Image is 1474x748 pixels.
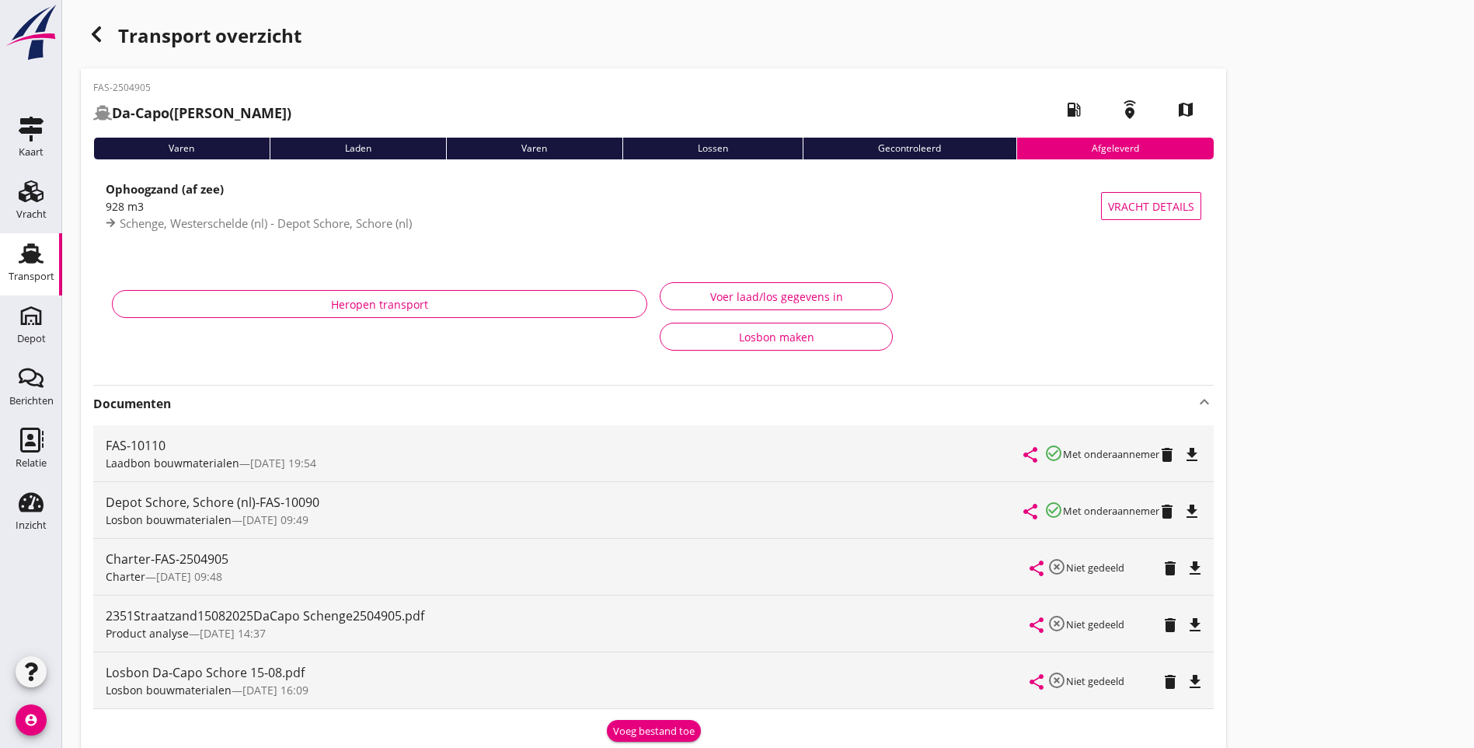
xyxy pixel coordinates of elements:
[1183,446,1201,464] i: file_download
[106,456,239,470] span: Laadbon bouwmaterialen
[1183,502,1201,521] i: file_download
[112,103,169,122] strong: Da-Capo
[93,395,1195,413] strong: Documenten
[1186,616,1204,634] i: file_download
[660,282,893,310] button: Voer laad/los gegevens in
[1158,502,1176,521] i: delete
[1195,393,1214,411] i: keyboard_arrow_up
[106,663,1030,682] div: Losbon Da-Capo Schore 15-08.pdf
[1021,502,1040,521] i: share
[81,19,1226,56] div: Transport overzicht
[1158,446,1176,464] i: delete
[106,550,1030,568] div: Charter-FAS-2504905
[106,493,1024,512] div: Depot Schore, Schore (nl)-FAS-10090
[106,568,1030,585] div: —
[1052,88,1096,131] i: local_gas_station
[1066,674,1124,688] small: Niet gedeeld
[1108,198,1194,215] span: Vracht details
[3,4,59,61] img: logo-small.a267ee39.svg
[106,683,232,697] span: Losbon bouwmaterialen
[16,520,47,530] div: Inzicht
[1044,444,1063,463] i: check_circle_outline
[106,198,1101,215] div: 928 m3
[1016,138,1214,159] div: Afgeleverd
[1027,559,1046,578] i: share
[1021,446,1040,464] i: share
[1027,673,1046,691] i: share
[16,704,47,736] i: account_circle
[673,288,880,305] div: Voer laad/los gegevens in
[673,329,880,345] div: Losbon maken
[803,138,1016,159] div: Gecontroleerd
[270,138,447,159] div: Laden
[446,138,622,159] div: Varen
[1063,504,1159,518] small: Met onderaannemer
[19,147,44,157] div: Kaart
[16,209,47,219] div: Vracht
[1108,88,1152,131] i: emergency_share
[1066,561,1124,575] small: Niet gedeeld
[106,436,1024,455] div: FAS-10110
[93,81,291,95] p: FAS-2504905
[250,456,316,470] span: [DATE] 19:54
[106,181,224,197] strong: Ophoogzand (af zee)
[112,290,647,318] button: Heropen transport
[1161,559,1180,578] i: delete
[156,569,222,584] span: [DATE] 09:48
[660,323,893,351] button: Losbon maken
[1027,616,1046,634] i: share
[106,512,1024,528] div: —
[93,172,1214,240] a: Ophoogzand (af zee)928 m3Schenge, Westerschelde (nl) - Depot Schore, Schore (nl)Vracht details
[622,138,803,159] div: Lossen
[613,724,695,739] div: Voeg bestand toe
[200,626,266,641] span: [DATE] 14:37
[1047,558,1066,576] i: highlight_off
[106,682,1030,698] div: —
[106,626,189,641] span: Product analyse
[106,606,1030,625] div: 2351Straatzand15082025DaCapo Schenge2504905.pdf
[1186,673,1204,691] i: file_download
[93,103,291,124] h2: ([PERSON_NAME])
[1186,559,1204,578] i: file_download
[1161,673,1180,691] i: delete
[1101,192,1201,220] button: Vracht details
[16,458,47,468] div: Relatie
[9,271,54,281] div: Transport
[1044,501,1063,519] i: check_circle_outline
[242,512,308,527] span: [DATE] 09:49
[1063,447,1159,461] small: Met onderaannemer
[106,512,232,527] span: Losbon bouwmaterialen
[1164,88,1207,131] i: map
[106,625,1030,641] div: —
[93,138,270,159] div: Varen
[1066,617,1124,631] small: Niet gedeeld
[607,720,701,742] button: Voeg bestand toe
[125,296,634,313] div: Heropen transport
[9,396,54,406] div: Berichten
[242,683,308,697] span: [DATE] 16:09
[106,569,145,584] span: Charter
[1161,616,1180,634] i: delete
[1047,614,1066,633] i: highlight_off
[106,455,1024,471] div: —
[17,334,46,344] div: Depot
[1047,671,1066,690] i: highlight_off
[120,215,412,231] span: Schenge, Westerschelde (nl) - Depot Schore, Schore (nl)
